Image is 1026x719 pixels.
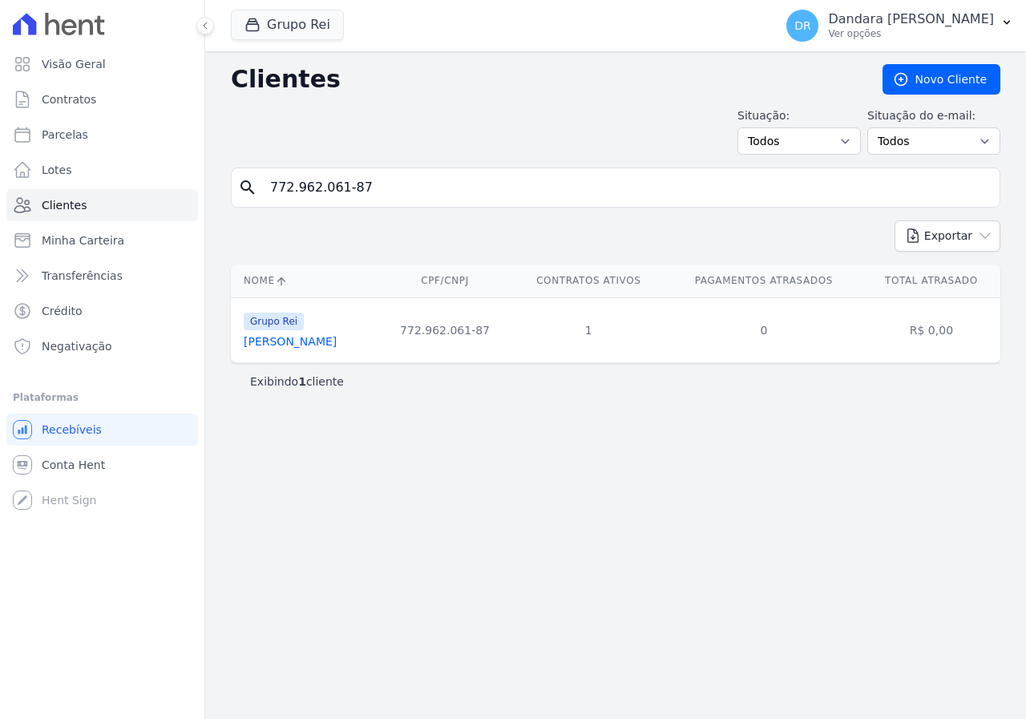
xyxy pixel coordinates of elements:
[895,220,1000,252] button: Exportar
[6,224,198,256] a: Minha Carteira
[665,265,862,297] th: Pagamentos Atrasados
[6,119,198,151] a: Parcelas
[665,297,862,362] td: 0
[244,335,337,348] a: [PERSON_NAME]
[794,20,811,31] span: DR
[512,265,665,297] th: Contratos Ativos
[862,297,1000,362] td: R$ 0,00
[42,197,87,213] span: Clientes
[231,65,857,94] h2: Clientes
[250,374,344,390] p: Exibindo cliente
[42,91,96,107] span: Contratos
[298,375,306,388] b: 1
[6,330,198,362] a: Negativação
[378,297,511,362] td: 772.962.061-87
[42,338,112,354] span: Negativação
[6,48,198,80] a: Visão Geral
[42,422,102,438] span: Recebíveis
[13,388,192,407] div: Plataformas
[42,232,124,248] span: Minha Carteira
[774,3,1026,48] button: DR Dandara [PERSON_NAME] Ver opções
[6,189,198,221] a: Clientes
[231,265,378,297] th: Nome
[6,449,198,481] a: Conta Hent
[862,265,1000,297] th: Total Atrasado
[42,268,123,284] span: Transferências
[6,154,198,186] a: Lotes
[6,414,198,446] a: Recebíveis
[512,297,665,362] td: 1
[42,127,88,143] span: Parcelas
[42,162,72,178] span: Lotes
[6,260,198,292] a: Transferências
[244,313,304,330] span: Grupo Rei
[867,107,1000,124] label: Situação do e-mail:
[231,10,344,40] button: Grupo Rei
[378,265,511,297] th: CPF/CNPJ
[238,178,257,197] i: search
[6,295,198,327] a: Crédito
[6,83,198,115] a: Contratos
[737,107,861,124] label: Situação:
[42,56,106,72] span: Visão Geral
[828,27,994,40] p: Ver opções
[261,172,993,204] input: Buscar por nome, CPF ou e-mail
[42,303,83,319] span: Crédito
[828,11,994,27] p: Dandara [PERSON_NAME]
[42,457,105,473] span: Conta Hent
[883,64,1000,95] a: Novo Cliente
